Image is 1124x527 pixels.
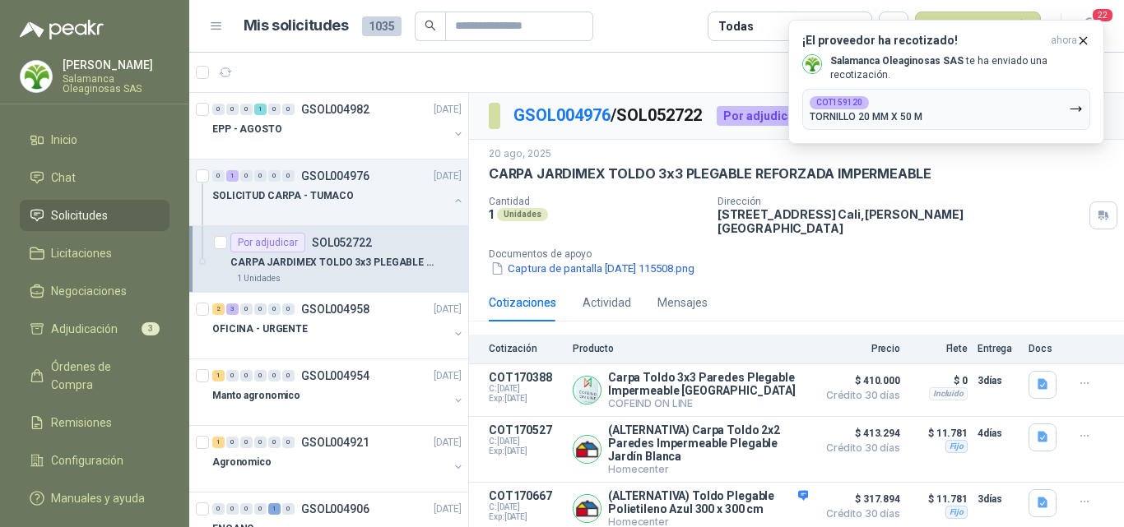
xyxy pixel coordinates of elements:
[489,384,563,394] span: C: [DATE]
[268,170,281,182] div: 0
[816,99,862,107] b: COT159120
[20,238,170,269] a: Licitaciones
[254,303,267,315] div: 0
[608,397,808,409] p: COFEIND ON LINE
[282,170,295,182] div: 0
[434,302,462,317] p: [DATE]
[254,370,267,381] div: 0
[489,260,696,277] button: Captura de pantalla [DATE] 115508.png
[230,272,287,285] div: 1 Unidades
[574,377,601,404] img: Company Logo
[240,170,253,182] div: 0
[301,104,369,115] p: GSOL004982
[489,502,563,512] span: C: [DATE]
[608,423,808,463] p: (ALTERNATIVA) Carpa Toldo 2x2 Paredes Impermeable Plegable Jardín Blanca
[1075,12,1104,41] button: 22
[20,162,170,193] a: Chat
[718,207,1083,235] p: [STREET_ADDRESS] Cali , [PERSON_NAME][GEOGRAPHIC_DATA]
[254,437,267,448] div: 0
[803,55,821,73] img: Company Logo
[240,104,253,115] div: 0
[434,368,462,384] p: [DATE]
[212,321,308,337] p: OFICINA - URGENTE
[254,503,267,515] div: 0
[282,437,295,448] div: 0
[301,303,369,315] p: GSOL004958
[212,388,300,404] p: Manto agronomico
[818,443,900,453] span: Crédito 30 días
[362,16,402,36] span: 1035
[434,169,462,184] p: [DATE]
[489,248,1117,260] p: Documentos de apoyo
[51,282,127,300] span: Negociaciones
[51,244,112,262] span: Licitaciones
[20,124,170,155] a: Inicio
[489,446,563,456] span: Exp: [DATE]
[978,371,1019,391] p: 3 días
[212,122,282,137] p: EPP - AGOSTO
[212,299,465,352] a: 2 3 0 0 0 0 GSOL004958[DATE] OFICINA - URGENTE
[20,20,104,39] img: Logo peakr
[1029,343,1061,354] p: Docs
[301,170,369,182] p: GSOL004976
[212,170,225,182] div: 0
[21,61,52,92] img: Company Logo
[240,437,253,448] div: 0
[489,146,551,162] p: 20 ago, 2025
[608,371,808,397] p: Carpa Toldo 3x3 Paredes Plegable Impermeable [GEOGRAPHIC_DATA]
[240,370,253,381] div: 0
[810,111,922,123] p: TORNILLO 20 MM X 50 M
[818,343,900,354] p: Precio
[51,206,108,224] span: Solicitudes
[230,255,435,270] p: CARPA JARDIMEX TOLDO 3x3 PLEGABLE REFORZADA IMPERMEABLE
[608,489,808,515] p: (ALTERNATIVA) Toldo Plegable Polietileno Azul 300 x 300 cm
[434,502,462,517] p: [DATE]
[608,463,808,475] p: Homecenter
[240,503,253,515] div: 0
[818,391,900,400] span: Crédito 30 días
[240,303,253,315] div: 0
[718,17,753,35] div: Todas
[268,370,281,381] div: 0
[20,483,170,514] a: Manuales y ayuda
[718,196,1083,207] p: Dirección
[818,371,900,391] span: $ 410.000
[489,165,931,183] p: CARPA JARDIMEX TOLDO 3x3 PLEGABLE REFORZADA IMPERMEABLE
[282,303,295,315] div: 0
[301,437,369,448] p: GSOL004921
[51,131,77,149] span: Inicio
[189,226,468,293] a: Por adjudicarSOL052722CARPA JARDIMEX TOLDO 3x3 PLEGABLE REFORZADA IMPERMEABLE1 Unidades
[268,104,281,115] div: 0
[489,437,563,446] span: C: [DATE]
[945,440,968,453] div: Fijo
[489,423,563,437] p: COT170527
[226,503,239,515] div: 0
[818,509,900,519] span: Crédito 30 días
[20,313,170,344] a: Adjudicación3
[489,343,563,354] p: Cotización
[230,233,305,252] div: Por adjudicar
[142,322,160,335] span: 3
[574,495,601,522] img: Company Logo
[434,435,462,451] p: [DATE]
[51,489,145,507] span: Manuales y ayuda
[945,506,968,519] div: Fijo
[226,370,239,381] div: 0
[282,104,295,115] div: 0
[489,207,494,221] p: 1
[978,423,1019,443] p: 4 días
[929,387,968,400] div: Incluido
[1051,34,1077,48] span: ahora
[51,169,76,187] span: Chat
[489,512,563,522] span: Exp: [DATE]
[212,370,225,381] div: 1
[910,371,968,391] p: $ 0
[226,170,239,182] div: 1
[657,294,708,312] div: Mensajes
[268,437,281,448] div: 0
[254,104,267,115] div: 1
[312,237,372,248] p: SOL052722
[802,89,1090,130] button: COT159120TORNILLO 20 MM X 50 M
[226,303,239,315] div: 3
[978,343,1019,354] p: Entrega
